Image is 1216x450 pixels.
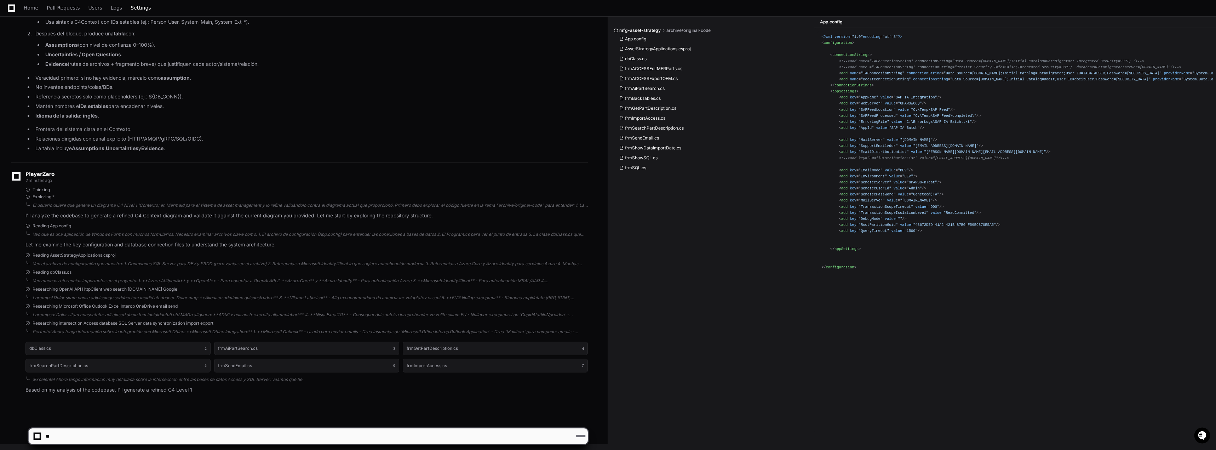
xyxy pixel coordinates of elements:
[839,180,942,184] span: < = = />
[850,174,856,178] span: key
[616,84,805,93] button: frmAiPartSearch.cs
[131,6,151,10] span: Settings
[35,30,588,38] p: Después del bloque, produce una con:
[891,120,902,124] span: value
[834,247,859,251] span: appSettings
[841,96,848,100] span: add
[24,6,38,10] span: Home
[616,34,805,44] button: App.config
[826,265,854,269] span: configuration
[7,7,21,21] img: PlayerZero
[839,102,927,106] span: < = = />
[887,199,898,203] span: value
[824,41,852,45] span: configuration
[33,135,588,143] li: Relaciones dirigidas con canal explícito (HTTP/AMQP/gRPC/SQL/OIDC).
[625,165,646,171] span: frmSQL.cs
[885,168,896,172] span: value
[850,187,856,191] span: key
[930,211,941,215] span: value
[859,205,913,209] span: "TransactionScopeTimeout"
[850,96,856,100] span: key
[859,96,878,100] span: "AppName"
[841,108,848,112] span: add
[616,103,805,113] button: frmGetPartDescription.cs
[33,194,55,200] span: Exploring *
[913,223,996,227] span: "48672DE9-41A2-421B-87B0-F59E9870E5A5"
[839,138,937,142] span: < = = />
[821,35,902,39] span: <?xml version= encoding= ?>
[33,187,50,193] span: Thinking
[876,126,887,130] span: value
[850,223,856,227] span: key
[43,41,588,49] li: (con nivel de confianza 0–100%).
[839,108,955,112] span: < = = />
[205,363,207,368] span: 5
[898,102,922,106] span: "GPAWSWCCQ"
[33,312,588,318] div: Loremipsu! Dolor sitam consectetur adi elitsed doeiu tem incididuntutl etd MAGn aliquaen: **ADMi ...
[861,77,911,81] span: "DocItConnectionString"
[625,135,659,141] span: frmSendEmail.cs
[830,53,872,57] span: < >
[205,346,207,351] span: 2
[911,193,939,197] span: "Genetec@)!#"
[393,363,395,368] span: 6
[841,168,848,172] span: add
[905,229,918,233] span: "1500"
[850,205,856,209] span: key
[852,35,863,39] span: "1.0"
[33,93,588,101] li: Referencia secretos solo como placeholders (ej.: ${DB_CONN}).
[1164,71,1190,75] span: providerName
[25,342,211,355] button: dbClass.cs2
[907,187,922,191] span: "Admin"
[625,36,646,42] span: App.config
[839,205,944,209] span: < = = />
[839,217,907,221] span: < = = />
[900,114,911,118] span: value
[859,144,898,148] span: "SupportEmailAddr"
[24,53,116,60] div: Start new chat
[120,55,129,63] button: Start new chat
[841,114,848,118] span: add
[832,90,856,94] span: appSettings
[25,241,588,249] p: Let me examine the key configuration and database connection files to understand the system archi...
[625,56,647,62] span: dbClass.cs
[898,168,909,172] span: "DEV"
[403,342,588,355] button: frmGetPartDescription.cs4
[33,74,588,82] li: Veracidad primero: si no hay evidencia, márcalo como .
[841,150,848,154] span: add
[894,180,905,184] span: value
[45,51,121,57] strong: Uncertainties / Open Questions
[898,108,909,112] span: value
[900,144,911,148] span: value
[214,359,399,372] button: frmSendEmail.cs6
[839,114,981,118] span: < = = />
[70,74,86,80] span: Pylon
[850,77,859,81] span: name
[913,114,976,118] span: "C:\Temp\SAP_Feed\completed\"
[45,42,78,48] strong: Assumptions
[33,125,588,133] li: Frontera del sistema clara en el Contexto.
[616,153,805,163] button: frmShowSQL.cs
[839,187,927,191] span: < = = />
[859,150,909,154] span: "EmailDistributionList"
[859,223,898,227] span: "RootParitionGuid"
[24,60,90,65] div: We're available if you need us!
[625,106,676,111] span: frmGetPartDescription.cs
[841,205,848,209] span: add
[1153,77,1179,81] span: providerName
[33,303,178,309] span: Researching Microsoft Office Outlook Excel Interop OneDrive email send
[839,193,944,197] span: < = = />
[841,199,848,203] span: add
[839,144,983,148] span: < = = />
[72,145,104,151] strong: Assumptions
[666,28,711,33] span: archive/original-code
[111,6,122,10] span: Logs
[850,229,856,233] span: key
[33,377,588,382] div: ¡Excelente! Ahora tengo información muy detallada sobre la intersección entre las bases de datos ...
[830,83,874,87] span: </ >
[106,145,138,151] strong: Uncertainties
[850,120,856,124] span: key
[43,51,588,59] li: .
[859,217,883,221] span: "DebugMode"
